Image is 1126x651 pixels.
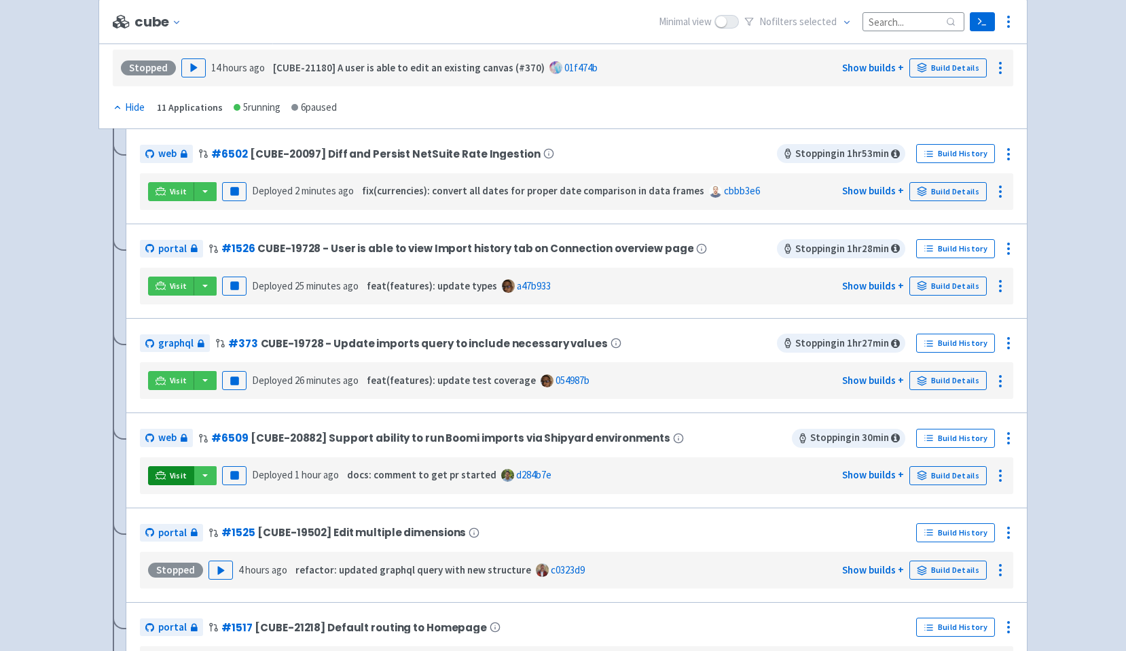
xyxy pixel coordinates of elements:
[792,429,905,448] span: Stopping in 30 min
[273,61,545,74] strong: [CUBE-21180] A user is able to edit an existing canvas (#370)
[234,100,280,116] div: 5 running
[251,432,670,444] span: [CUBE-20882] Support ability to run Boomi imports via Shipyard environments
[916,618,995,637] a: Build History
[556,374,589,387] a: 054987b
[148,277,194,296] a: Visit
[157,100,223,116] div: 11 Applications
[140,334,210,353] a: graphql
[261,338,608,349] span: CUBE-19728 - Update imports query to include necessary values
[221,241,255,256] a: #1526
[909,371,987,390] a: Build Details
[170,375,187,386] span: Visit
[916,523,995,542] a: Build History
[250,148,540,160] span: [CUBE-20097] Diff and Persist NetSuite Rate Ingestion
[909,277,987,296] a: Build Details
[362,184,704,197] strong: fix(currencies): convert all dates for proper date comparison in data frames
[759,14,837,30] span: No filter s
[291,100,337,116] div: 6 paused
[257,527,466,538] span: [CUBE-19502] Edit multiple dimensions
[777,144,905,163] span: Stopping in 1 hr 53 min
[295,279,359,292] time: 25 minutes ago
[170,470,187,481] span: Visit
[140,429,193,447] a: web
[158,430,177,446] span: web
[909,58,987,77] a: Build Details
[777,239,905,258] span: Stopping in 1 hr 28 min
[211,61,265,74] time: 14 hours ago
[970,12,995,31] a: Terminal
[799,15,837,28] span: selected
[222,277,247,296] button: Pause
[916,144,995,163] a: Build History
[916,334,995,353] a: Build History
[148,466,194,485] a: Visit
[113,100,146,116] button: Hide
[208,561,233,580] button: Play
[158,336,194,351] span: graphql
[140,240,203,258] a: portal
[222,371,247,390] button: Pause
[842,563,904,576] a: Show builds +
[113,100,145,116] div: Hide
[909,466,987,485] a: Build Details
[158,146,177,162] span: web
[252,468,339,481] span: Deployed
[140,618,203,637] a: portal
[862,12,964,31] input: Search...
[221,620,252,635] a: #1517
[295,468,339,481] time: 1 hour ago
[347,468,496,481] strong: docs: comment to get pr started
[158,241,187,257] span: portal
[170,281,187,292] span: Visit
[221,525,255,540] a: #1525
[916,239,995,258] a: Build History
[140,145,193,163] a: web
[367,279,497,292] strong: feat(features): update types
[659,14,712,30] span: Minimal view
[257,243,693,254] span: CUBE-19728 - User is able to view Import history tab on Connection overview page
[367,374,536,387] strong: feat(features): update test coverage
[516,468,551,481] a: d284b7e
[564,61,598,74] a: 01f474b
[121,60,176,75] div: Stopped
[222,466,247,485] button: Pause
[148,182,194,201] a: Visit
[255,622,487,633] span: [CUBE-21218] Default routing to Homepage
[140,524,203,542] a: portal
[777,334,905,353] span: Stopping in 1 hr 27 min
[551,563,585,576] a: c0323d9
[211,147,247,161] a: #6502
[916,429,995,448] a: Build History
[909,182,987,201] a: Build Details
[181,58,206,77] button: Play
[211,431,248,445] a: #6509
[295,374,359,387] time: 26 minutes ago
[842,279,904,292] a: Show builds +
[158,525,187,541] span: portal
[517,279,551,292] a: a47b933
[238,563,287,576] time: 4 hours ago
[842,468,904,481] a: Show builds +
[134,14,187,30] button: cube
[148,371,194,390] a: Visit
[170,186,187,197] span: Visit
[252,374,359,387] span: Deployed
[842,374,904,387] a: Show builds +
[252,184,354,197] span: Deployed
[295,563,531,576] strong: refactor: updated graphql query with new structure
[295,184,354,197] time: 2 minutes ago
[222,182,247,201] button: Pause
[148,563,203,578] div: Stopped
[228,336,258,351] a: #373
[909,561,987,580] a: Build Details
[842,61,904,74] a: Show builds +
[252,279,359,292] span: Deployed
[158,620,187,635] span: portal
[724,184,760,197] a: cbbb3e6
[842,184,904,197] a: Show builds +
